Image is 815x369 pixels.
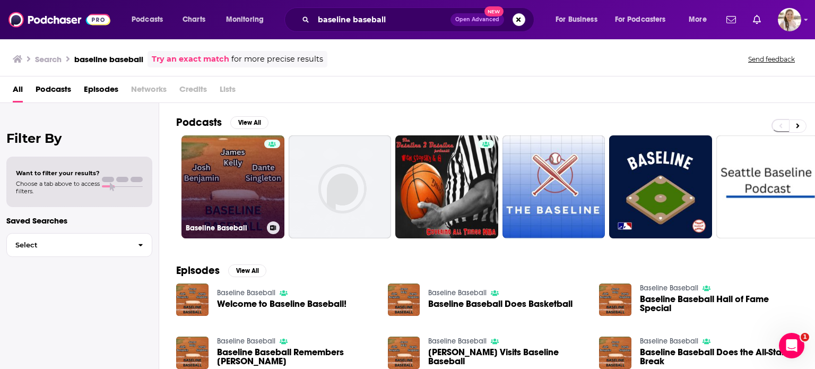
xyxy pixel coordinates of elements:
[428,337,487,346] a: Baseline Baseball
[183,12,205,27] span: Charts
[6,216,152,226] p: Saved Searches
[548,11,611,28] button: open menu
[226,12,264,27] span: Monitoring
[681,11,720,28] button: open menu
[231,53,323,65] span: for more precise results
[428,299,573,308] a: Baseline Baseball Does Basketball
[640,348,798,366] a: Baseline Baseball Does the All-Star Break
[640,337,698,346] a: Baseline Baseball
[7,242,129,248] span: Select
[599,337,631,369] img: Baseline Baseball Does the All-Star Break
[640,295,798,313] a: Baseline Baseball Hall of Fame Special
[428,348,586,366] a: Allison Case Visits Baseline Baseball
[13,81,23,102] a: All
[556,12,597,27] span: For Business
[778,8,801,31] img: User Profile
[428,348,586,366] span: [PERSON_NAME] Visits Baseline Baseball
[176,116,222,129] h2: Podcasts
[124,11,177,28] button: open menu
[615,12,666,27] span: For Podcasters
[388,337,420,369] img: Allison Case Visits Baseline Baseball
[749,11,765,29] a: Show notifications dropdown
[8,10,110,30] img: Podchaser - Follow, Share and Rate Podcasts
[176,264,266,277] a: EpisodesView All
[217,348,375,366] span: Baseline Baseball Remembers [PERSON_NAME]
[36,81,71,102] a: Podcasts
[217,288,275,297] a: Baseline Baseball
[220,81,236,102] span: Lists
[186,224,263,233] h3: Baseline Baseball
[179,81,207,102] span: Credits
[314,11,450,28] input: Search podcasts, credits, & more...
[35,54,62,64] h3: Search
[722,11,740,29] a: Show notifications dropdown
[689,12,707,27] span: More
[16,169,100,177] span: Want to filter your results?
[779,333,804,358] iframe: Intercom live chat
[801,333,809,341] span: 1
[16,180,100,195] span: Choose a tab above to access filters.
[455,17,499,22] span: Open Advanced
[6,131,152,146] h2: Filter By
[176,337,209,369] img: Baseline Baseball Remembers Willie Mays
[217,348,375,366] a: Baseline Baseball Remembers Willie Mays
[176,116,268,129] a: PodcastsView All
[181,135,284,238] a: Baseline Baseball
[219,11,278,28] button: open menu
[132,12,163,27] span: Podcasts
[84,81,118,102] a: Episodes
[217,337,275,346] a: Baseline Baseball
[228,264,266,277] button: View All
[608,11,681,28] button: open menu
[131,81,167,102] span: Networks
[294,7,544,32] div: Search podcasts, credits, & more...
[599,284,631,316] img: Baseline Baseball Hall of Fame Special
[484,6,504,16] span: New
[6,233,152,257] button: Select
[176,284,209,316] img: Welcome to Baseline Baseball!
[778,8,801,31] span: Logged in as acquavie
[745,55,798,64] button: Send feedback
[176,264,220,277] h2: Episodes
[450,13,504,26] button: Open AdvancedNew
[388,284,420,316] img: Baseline Baseball Does Basketball
[778,8,801,31] button: Show profile menu
[640,284,698,293] a: Baseline Baseball
[176,11,212,28] a: Charts
[217,299,346,308] a: Welcome to Baseline Baseball!
[230,116,268,129] button: View All
[428,288,487,297] a: Baseline Baseball
[74,54,143,64] h3: baseline baseball
[152,53,229,65] a: Try an exact match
